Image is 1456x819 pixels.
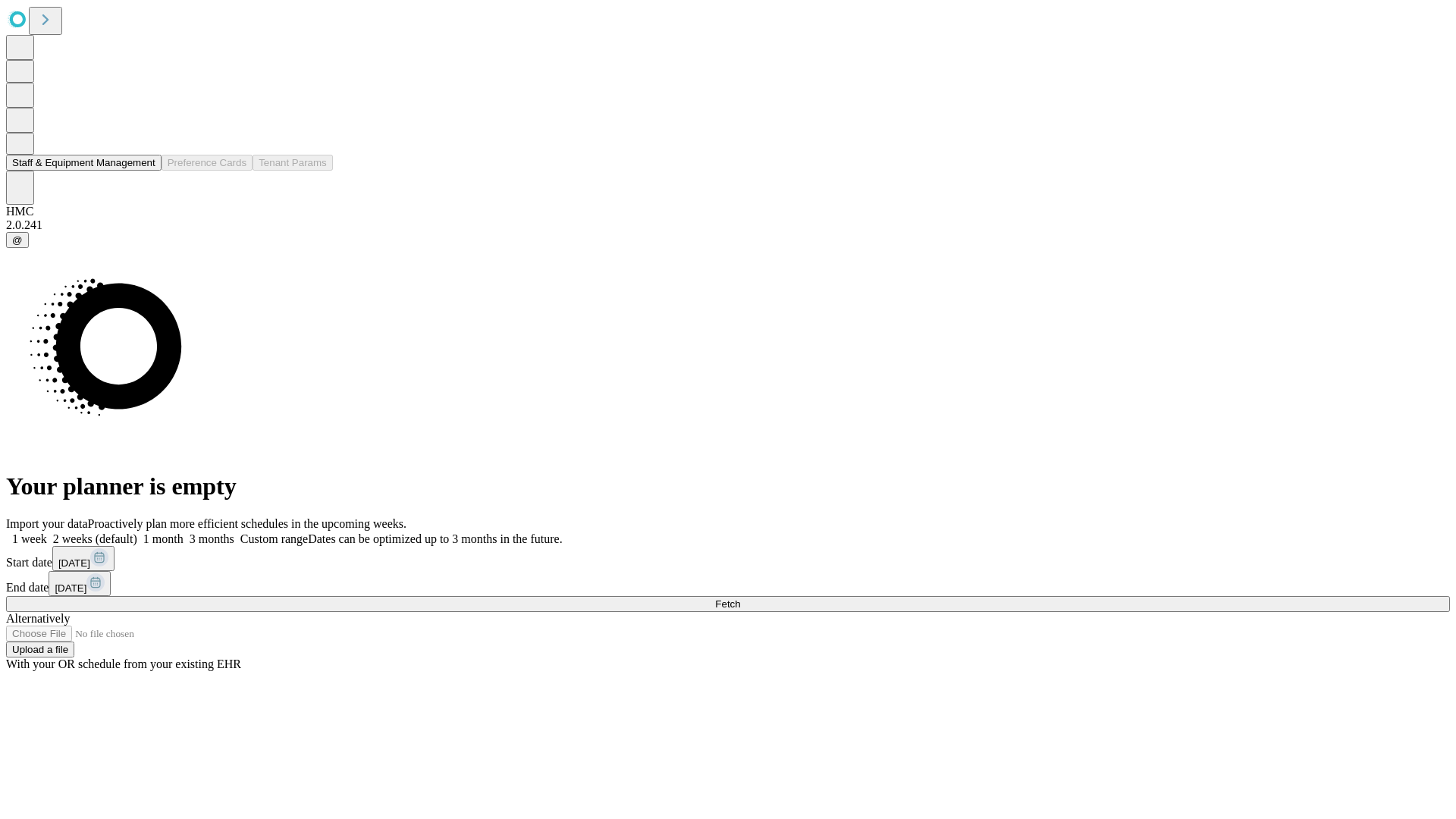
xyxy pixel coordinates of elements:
button: [DATE] [49,571,111,596]
span: Alternatively [6,612,70,625]
div: HMC [6,205,1450,218]
button: Staff & Equipment Management [6,155,162,171]
div: End date [6,571,1450,596]
button: @ [6,232,29,248]
span: [DATE] [55,582,86,594]
div: Start date [6,546,1450,571]
div: 2.0.241 [6,218,1450,232]
span: [DATE] [58,557,90,569]
button: Tenant Params [253,155,333,171]
span: With your OR schedule from your existing EHR [6,657,241,670]
span: Import your data [6,517,88,530]
span: 2 weeks (default) [53,532,137,545]
h1: Your planner is empty [6,472,1450,500]
span: Custom range [240,532,308,545]
button: Preference Cards [162,155,253,171]
span: 3 months [190,532,234,545]
span: Proactively plan more efficient schedules in the upcoming weeks. [88,517,406,530]
button: Fetch [6,596,1450,612]
span: Fetch [715,598,740,610]
span: 1 week [12,532,47,545]
button: [DATE] [52,546,115,571]
span: @ [12,234,23,246]
span: Dates can be optimized up to 3 months in the future. [308,532,562,545]
button: Upload a file [6,642,74,657]
span: 1 month [143,532,184,545]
